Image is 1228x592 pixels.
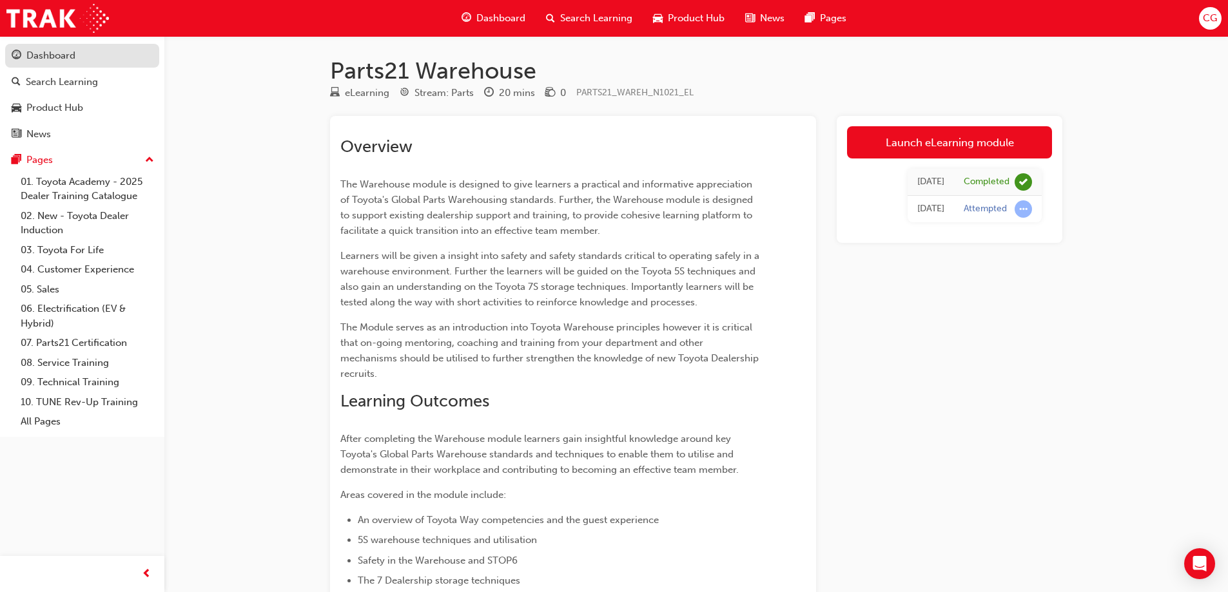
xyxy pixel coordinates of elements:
a: 09. Technical Training [15,372,159,392]
span: news-icon [12,129,21,140]
a: pages-iconPages [795,5,857,32]
button: Pages [5,148,159,172]
div: Completed [964,176,1009,188]
span: guage-icon [462,10,471,26]
span: car-icon [653,10,663,26]
a: 04. Customer Experience [15,260,159,280]
span: Learners will be given a insight into safety and safety standards critical to operating safely in... [340,250,762,308]
div: Fri Aug 22 2025 16:04:54 GMT+1000 (Australian Eastern Standard Time) [917,175,944,189]
span: target-icon [400,88,409,99]
span: pages-icon [805,10,815,26]
span: learningResourceType_ELEARNING-icon [330,88,340,99]
span: clock-icon [484,88,494,99]
div: Open Intercom Messenger [1184,548,1215,579]
div: 0 [560,86,566,100]
a: 01. Toyota Academy - 2025 Dealer Training Catalogue [15,172,159,206]
span: news-icon [745,10,755,26]
span: learningRecordVerb_ATTEMPT-icon [1015,200,1032,218]
span: An overview of Toyota Way competencies and the guest experience [358,514,659,526]
span: search-icon [12,77,21,88]
span: The 7 Dealership storage techniques [358,575,520,586]
div: Search Learning [26,75,98,90]
a: Search Learning [5,70,159,94]
span: prev-icon [142,566,151,582]
div: Attempted [964,203,1007,215]
span: News [760,11,785,26]
span: CG [1203,11,1217,26]
button: CG [1199,7,1222,30]
div: 20 mins [499,86,535,100]
span: money-icon [545,88,555,99]
div: Stream: Parts [414,86,474,100]
div: Type [330,85,389,101]
span: guage-icon [12,50,21,62]
a: search-iconSearch Learning [536,5,643,32]
div: Product Hub [26,100,83,115]
a: 08. Service Training [15,353,159,373]
img: Trak [6,4,109,33]
a: 10. TUNE Rev-Up Training [15,392,159,412]
span: Areas covered in the module include: [340,489,506,501]
span: car-icon [12,102,21,114]
a: 02. New - Toyota Dealer Induction [15,206,159,240]
span: Safety in the Warehouse and STOP6 [358,555,518,566]
div: Wed Jul 16 2025 09:11:32 GMT+1000 (Australian Eastern Standard Time) [917,202,944,216]
div: News [26,127,51,142]
span: search-icon [546,10,555,26]
span: The Warehouse module is designed to give learners a practical and informative appreciation of Toy... [340,178,755,236]
a: 05. Sales [15,280,159,300]
a: News [5,122,159,146]
a: 07. Parts21 Certification [15,333,159,353]
a: Launch eLearning module [847,126,1052,158]
div: eLearning [345,86,389,100]
a: car-iconProduct Hub [643,5,735,32]
span: learningRecordVerb_COMPLETE-icon [1015,173,1032,191]
span: The Module serves as an introduction into Toyota Warehouse principles however it is critical that... [340,321,761,379]
a: guage-iconDashboard [451,5,536,32]
span: up-icon [145,152,154,169]
span: Learning Outcomes [340,391,489,411]
button: DashboardSearch LearningProduct HubNews [5,41,159,148]
span: After completing the Warehouse module learners gain insightful knowledge around key Toyota's Glob... [340,433,739,475]
div: Duration [484,85,535,101]
h1: Parts21 Warehouse [330,57,1062,85]
span: Product Hub [668,11,725,26]
span: 5S warehouse techniques and utilisation [358,534,537,546]
a: Product Hub [5,96,159,120]
a: All Pages [15,412,159,432]
div: Stream [400,85,474,101]
a: 06. Electrification (EV & Hybrid) [15,299,159,333]
div: Pages [26,153,53,167]
div: Dashboard [26,48,75,63]
span: pages-icon [12,155,21,166]
a: 03. Toyota For Life [15,240,159,260]
a: news-iconNews [735,5,795,32]
span: Overview [340,137,413,157]
a: Dashboard [5,44,159,68]
span: Dashboard [476,11,525,26]
span: Pages [820,11,846,26]
span: Search Learning [560,11,632,26]
div: Price [545,85,566,101]
span: Learning resource code [576,87,694,98]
